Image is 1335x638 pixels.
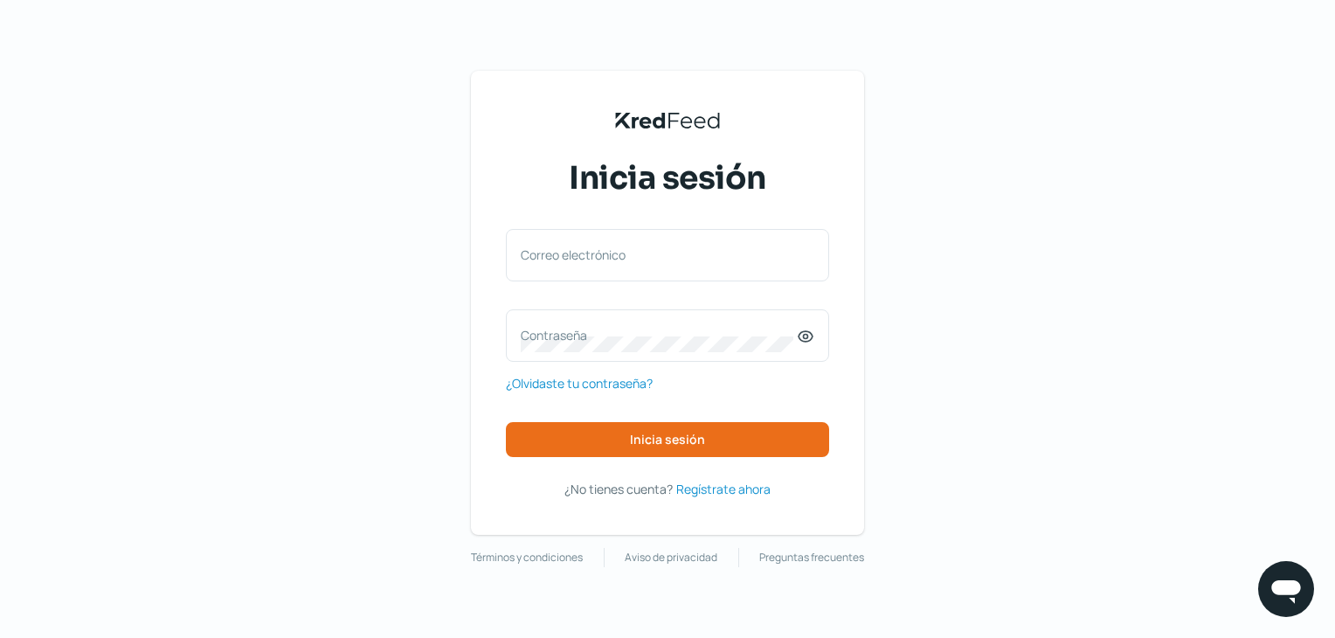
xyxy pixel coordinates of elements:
[759,548,864,567] a: Preguntas frecuentes
[676,478,771,500] a: Regístrate ahora
[569,156,766,200] span: Inicia sesión
[630,433,705,446] span: Inicia sesión
[521,327,797,343] label: Contraseña
[625,548,717,567] a: Aviso de privacidad
[521,246,797,263] label: Correo electrónico
[1269,572,1304,607] img: chatIcon
[506,372,653,394] a: ¿Olvidaste tu contraseña?
[564,481,673,497] span: ¿No tienes cuenta?
[506,422,829,457] button: Inicia sesión
[471,548,583,567] a: Términos y condiciones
